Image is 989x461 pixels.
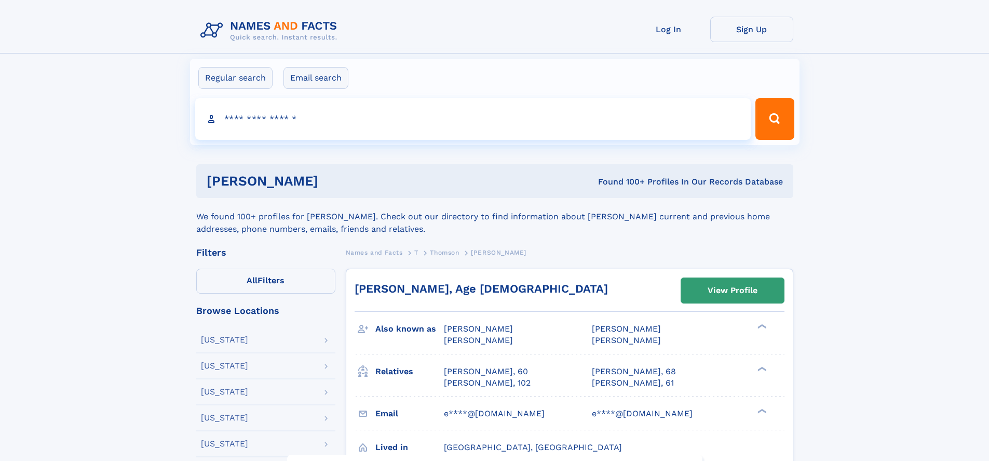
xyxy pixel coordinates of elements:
[710,17,793,42] a: Sign Up
[375,363,444,380] h3: Relatives
[430,246,459,259] a: Thomson
[708,279,757,302] div: View Profile
[196,17,346,45] img: Logo Names and Facts
[375,439,444,456] h3: Lived in
[755,407,767,414] div: ❯
[444,335,513,345] span: [PERSON_NAME]
[458,176,783,188] div: Found 100+ Profiles In Our Records Database
[592,366,676,377] a: [PERSON_NAME], 68
[755,365,767,372] div: ❯
[430,249,459,256] span: Thomson
[592,377,674,389] a: [PERSON_NAME], 61
[444,377,531,389] a: [PERSON_NAME], 102
[196,198,793,235] div: We found 100+ profiles for [PERSON_NAME]. Check out our directory to find information about [PERS...
[201,388,248,396] div: [US_STATE]
[196,306,335,315] div: Browse Locations
[247,275,258,285] span: All
[201,362,248,370] div: [US_STATE]
[201,336,248,344] div: [US_STATE]
[592,335,661,345] span: [PERSON_NAME]
[444,366,528,377] a: [PERSON_NAME], 60
[196,269,335,294] label: Filters
[414,249,418,256] span: T
[755,98,794,140] button: Search Button
[346,246,403,259] a: Names and Facts
[201,440,248,448] div: [US_STATE]
[201,414,248,422] div: [US_STATE]
[375,320,444,338] h3: Also known as
[627,17,710,42] a: Log In
[414,246,418,259] a: T
[207,175,458,188] h1: [PERSON_NAME]
[198,67,273,89] label: Regular search
[195,98,751,140] input: search input
[592,324,661,334] span: [PERSON_NAME]
[444,442,622,452] span: [GEOGRAPHIC_DATA], [GEOGRAPHIC_DATA]
[196,248,335,257] div: Filters
[444,324,513,334] span: [PERSON_NAME]
[471,249,526,256] span: [PERSON_NAME]
[283,67,348,89] label: Email search
[681,278,784,303] a: View Profile
[375,405,444,423] h3: Email
[755,323,767,330] div: ❯
[355,282,608,295] a: [PERSON_NAME], Age [DEMOGRAPHIC_DATA]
